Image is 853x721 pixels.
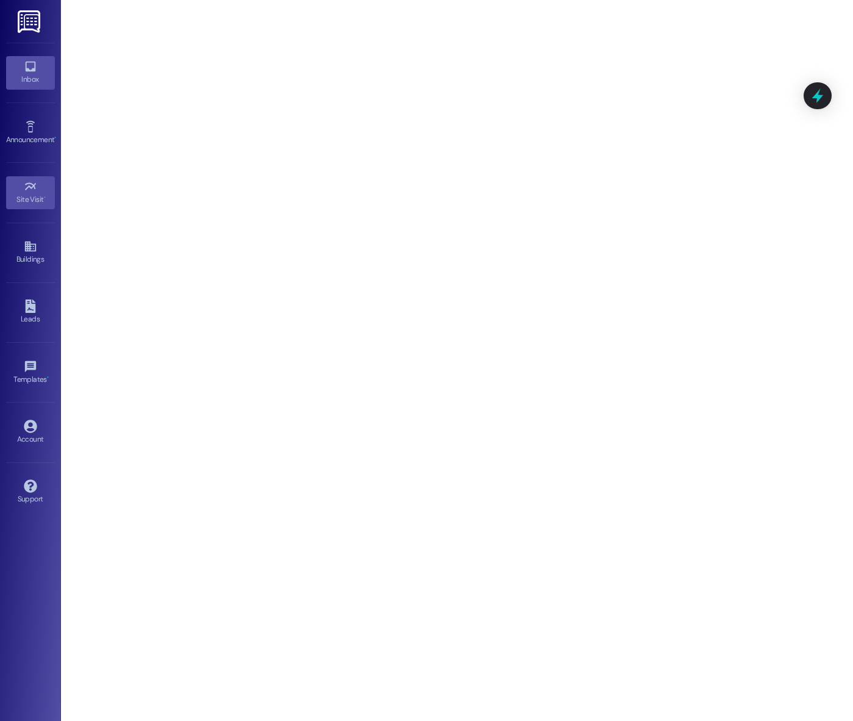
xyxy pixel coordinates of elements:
a: Support [6,476,55,509]
span: • [44,193,46,202]
a: Templates • [6,356,55,389]
img: ResiDesk Logo [18,10,43,33]
a: Site Visit • [6,176,55,209]
a: Account [6,416,55,449]
a: Leads [6,296,55,329]
span: • [47,373,49,382]
a: Buildings [6,236,55,269]
a: Inbox [6,56,55,89]
span: • [54,134,56,142]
